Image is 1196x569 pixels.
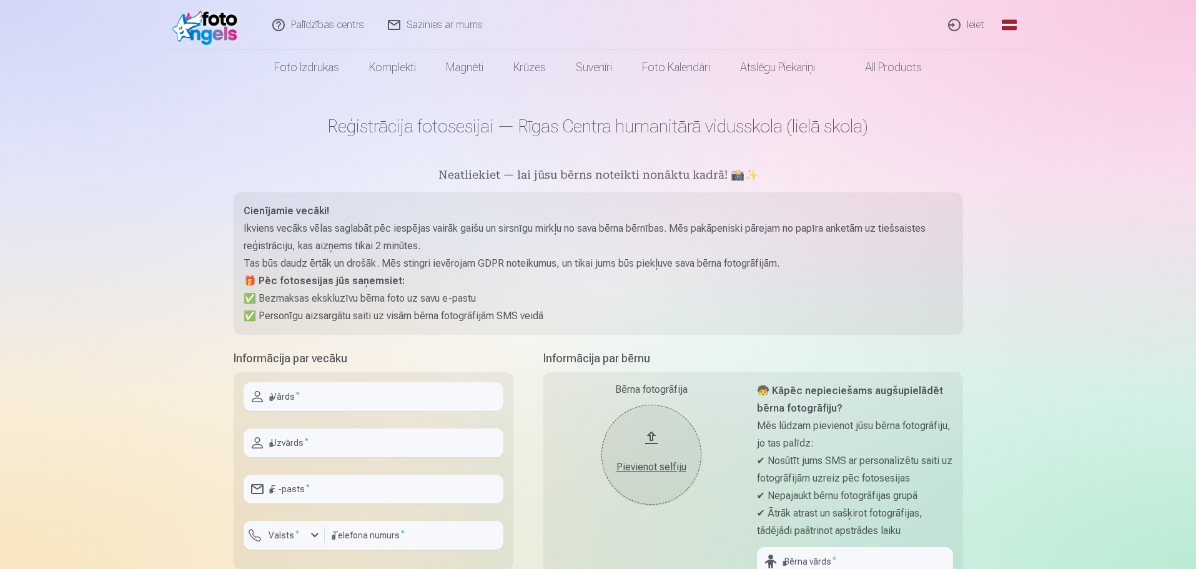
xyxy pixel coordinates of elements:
[725,50,830,85] a: Atslēgu piekariņi
[757,417,953,452] p: Mēs lūdzam pievienot jūsu bērna fotogrāfiju, jo tas palīdz:
[172,5,244,45] img: /fa1
[234,115,963,137] h1: Reģistrācija fotosesijai — Rīgas Centra humanitārā vidusskola (lielā skola)
[543,350,963,367] h5: Informācija par bērnu
[553,382,749,397] div: Bērna fotogrāfija
[244,275,405,287] strong: 🎁 Pēc fotosesijas jūs saņemsiet:
[830,50,937,85] a: All products
[354,50,431,85] a: Komplekti
[259,50,354,85] a: Foto izdrukas
[244,220,953,255] p: Ikviens vecāks vēlas saglabāt pēc iespējas vairāk gaišu un sirsnīgu mirkļu no sava bērna bērnības...
[757,505,953,540] p: ✔ Ātrāk atrast un sašķirot fotogrāfijas, tādējādi paātrinot apstrādes laiku
[234,167,963,185] h5: Neatliekiet — lai jūsu bērns noteikti nonāktu kadrā! 📸✨
[431,50,498,85] a: Magnēti
[614,460,689,475] div: Pievienot selfiju
[244,205,329,217] strong: Cienījamie vecāki!
[601,405,701,505] button: Pievienot selfiju
[244,521,325,550] button: Valsts*
[627,50,725,85] a: Foto kalendāri
[244,255,953,272] p: Tas būs daudz ērtāk un drošāk. Mēs stingri ievērojam GDPR noteikumus, un tikai jums būs piekļuve ...
[264,529,304,542] label: Valsts
[244,290,953,307] p: ✅ Bezmaksas ekskluzīvu bērna foto uz savu e-pastu
[757,487,953,505] p: ✔ Nepajaukt bērnu fotogrāfijas grupā
[234,350,513,367] h5: Informācija par vecāku
[757,385,943,414] strong: 🧒 Kāpēc nepieciešams augšupielādēt bērna fotogrāfiju?
[498,50,561,85] a: Krūzes
[561,50,627,85] a: Suvenīri
[757,452,953,487] p: ✔ Nosūtīt jums SMS ar personalizētu saiti uz fotogrāfijām uzreiz pēc fotosesijas
[244,307,953,325] p: ✅ Personīgu aizsargātu saiti uz visām bērna fotogrāfijām SMS veidā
